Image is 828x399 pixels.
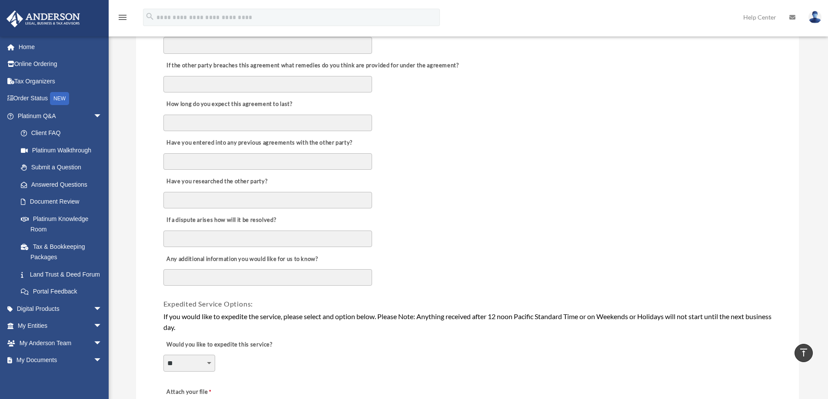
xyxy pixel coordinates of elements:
[163,311,771,333] div: If you would like to expedite the service, please select and option below. Please Note: Anything ...
[6,352,115,369] a: My Documentsarrow_drop_down
[93,300,111,318] span: arrow_drop_down
[12,142,115,159] a: Platinum Walkthrough
[93,107,111,125] span: arrow_drop_down
[93,369,111,386] span: arrow_drop_down
[798,347,809,358] i: vertical_align_top
[117,12,128,23] i: menu
[163,176,270,188] label: Have you researched the other party?
[163,214,279,227] label: If a dispute arises how will it be resolved?
[12,193,111,211] a: Document Review
[163,300,253,308] span: Expedited Service Options:
[163,386,250,398] label: Attach your file
[163,99,295,111] label: How long do you expect this agreement to last?
[93,334,111,352] span: arrow_drop_down
[12,266,115,283] a: Land Trust & Deed Forum
[6,317,115,335] a: My Entitiesarrow_drop_down
[6,107,115,125] a: Platinum Q&Aarrow_drop_down
[12,159,115,176] a: Submit a Question
[12,283,115,300] a: Portal Feedback
[163,253,320,265] label: Any additional information you would like for us to know?
[4,10,83,27] img: Anderson Advisors Platinum Portal
[12,210,115,238] a: Platinum Knowledge Room
[93,317,111,335] span: arrow_drop_down
[163,137,355,149] label: Have you entered into any previous agreements with the other party?
[12,238,115,266] a: Tax & Bookkeeping Packages
[6,334,115,352] a: My Anderson Teamarrow_drop_down
[145,12,155,21] i: search
[808,11,821,23] img: User Pic
[6,73,115,90] a: Tax Organizers
[795,344,813,362] a: vertical_align_top
[163,59,461,72] label: If the other party breaches this agreement what remedies do you think are provided for under the ...
[6,56,115,73] a: Online Ordering
[6,90,115,108] a: Order StatusNEW
[117,15,128,23] a: menu
[12,176,115,193] a: Answered Questions
[6,369,115,386] a: Online Learningarrow_drop_down
[6,300,115,317] a: Digital Productsarrow_drop_down
[93,352,111,369] span: arrow_drop_down
[6,38,115,56] a: Home
[163,339,275,351] label: Would you like to expedite this service?
[50,92,69,105] div: NEW
[12,125,115,142] a: Client FAQ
